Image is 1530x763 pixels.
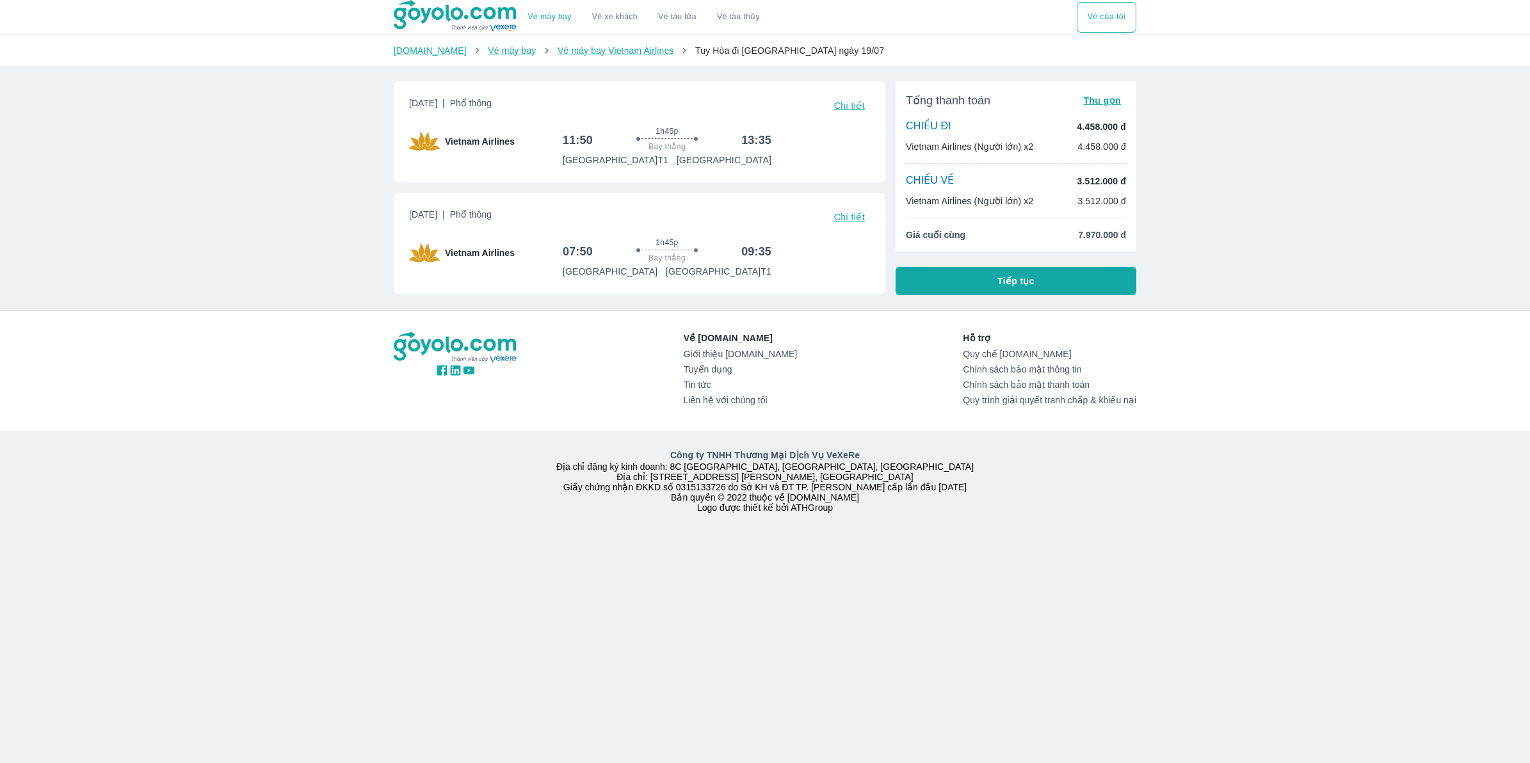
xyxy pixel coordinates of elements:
[684,349,797,359] a: Giới thiệu [DOMAIN_NAME]
[394,45,467,56] a: [DOMAIN_NAME]
[1077,2,1136,33] div: choose transportation mode
[396,449,1134,462] p: Công ty TNHH Thương Mại Dịch Vụ VeXeRe
[488,45,536,56] a: Vé máy bay
[445,135,515,148] span: Vietnam Airlines
[563,154,668,166] p: [GEOGRAPHIC_DATA] T1
[896,267,1136,295] button: Tiếp tục
[1077,195,1126,207] p: 3.512.000 đ
[906,93,990,108] span: Tổng thanh toán
[394,332,518,364] img: logo
[1077,175,1126,188] p: 3.512.000 đ
[684,380,797,390] a: Tin tức
[906,120,951,134] p: CHIỀU ĐI
[563,265,657,278] p: [GEOGRAPHIC_DATA]
[394,44,1136,57] nav: breadcrumb
[684,395,797,405] a: Liên hệ với chúng tôi
[906,174,954,188] p: CHIỀU VỀ
[695,45,884,56] span: Tuy Hòa đi [GEOGRAPHIC_DATA] ngày 19/07
[442,98,445,108] span: |
[445,246,515,259] span: Vietnam Airlines
[829,97,870,115] button: Chi tiết
[963,380,1136,390] a: Chính sách bảo mật thanh toán
[684,364,797,374] a: Tuyển dụng
[563,133,593,148] h6: 11:50
[963,364,1136,374] a: Chính sách bảo mật thông tin
[906,195,1033,207] p: Vietnam Airlines (Người lớn) x2
[442,209,445,220] span: |
[834,212,865,222] span: Chi tiết
[558,45,674,56] a: Vé máy bay Vietnam Airlines
[707,2,770,33] button: Vé tàu thủy
[656,126,678,136] span: 1h45p
[528,12,572,22] a: Vé máy bay
[1078,92,1126,109] button: Thu gọn
[829,208,870,226] button: Chi tiết
[1083,95,1121,106] span: Thu gọn
[1077,2,1136,33] button: Vé của tôi
[963,395,1136,405] a: Quy trình giải quyết tranh chấp & khiếu nại
[677,154,771,166] p: [GEOGRAPHIC_DATA]
[450,98,492,108] span: Phổ thông
[834,100,865,111] span: Chi tiết
[906,229,965,241] span: Giá cuối cùng
[666,265,771,278] p: [GEOGRAPHIC_DATA] T1
[648,2,707,33] a: Vé tàu lửa
[963,349,1136,359] a: Quy chế [DOMAIN_NAME]
[963,332,1136,344] p: Hỗ trợ
[648,141,686,152] span: Bay thẳng
[592,12,638,22] a: Vé xe khách
[906,140,1033,153] p: Vietnam Airlines (Người lớn) x2
[656,237,678,248] span: 1h45p
[409,208,492,226] span: [DATE]
[997,275,1035,287] span: Tiếp tục
[1078,229,1126,241] span: 7.970.000 đ
[741,133,771,148] h6: 13:35
[741,244,771,259] h6: 09:35
[684,332,797,344] p: Về [DOMAIN_NAME]
[1077,140,1126,153] p: 4.458.000 đ
[386,449,1144,513] div: Địa chỉ đăng ký kinh doanh: 8C [GEOGRAPHIC_DATA], [GEOGRAPHIC_DATA], [GEOGRAPHIC_DATA] Địa chỉ: [...
[1077,120,1126,133] p: 4.458.000 đ
[409,97,492,115] span: [DATE]
[648,253,686,263] span: Bay thẳng
[563,244,593,259] h6: 07:50
[450,209,492,220] span: Phổ thông
[518,2,770,33] div: choose transportation mode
